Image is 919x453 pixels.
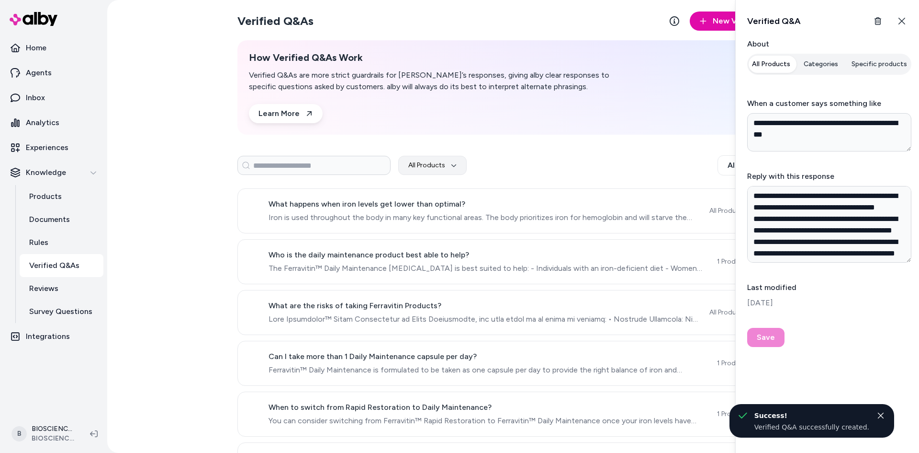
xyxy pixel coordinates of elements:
span: 1 Product [717,409,746,419]
button: Categories [798,56,844,73]
div: Success! [754,410,869,421]
p: Survey Questions [29,306,92,317]
label: When a customer says something like [747,99,881,108]
span: Iron is used throughout the body in many key functional areas. The body prioritizes iron for hemo... [269,212,698,223]
a: Analytics [4,111,103,134]
span: What happens when iron levels get lower than optimal? [269,198,698,210]
a: Inbox [4,86,103,109]
p: Rules [29,237,48,248]
span: All Products [709,206,746,216]
span: Lore Ipsumdolor™ Sitam Consectetur ad Elits Doeiusmodte, inc utla etdol ma al enima mi veniamq: •... [269,314,698,325]
p: Knowledge [26,167,66,178]
label: Reply with this response [747,172,834,181]
p: Analytics [26,117,59,128]
span: [DATE] [747,297,911,309]
p: Integrations [26,331,70,342]
p: Products [29,191,62,202]
button: All sources [717,155,789,175]
button: Close toast [875,410,886,421]
span: BIOSCIENCE USA INC [32,434,75,443]
div: Verified Q&A successfully created. [754,422,869,432]
span: Last modified [747,282,911,293]
button: Knowledge [4,161,103,184]
p: Verified Q&As [29,260,79,271]
p: Verified Q&As are more strict guardrails for [PERSON_NAME]’s responses, giving alby clear respons... [249,70,616,93]
h2: Verified Q&A [747,14,801,28]
a: Learn More [249,104,323,123]
p: Documents [29,214,70,225]
button: New Verified Q&A [690,12,789,31]
span: All Products [709,308,746,317]
button: BBIOSCIENCE USA INC ShopifyBIOSCIENCE USA INC [6,418,82,449]
a: Integrations [4,325,103,348]
a: Rules [20,231,103,254]
button: All Products [746,56,796,73]
a: Survey Questions [20,300,103,323]
span: You can consider switching from Ferravitin™ Rapid Restoration to Ferravitin™ Daily Maintenance on... [269,415,706,427]
button: All Products [398,156,467,175]
p: Reviews [29,283,58,294]
a: Documents [20,208,103,231]
p: Agents [26,67,52,79]
span: Ferravitin™ Daily Maintenance is formulated to be taken as one capsule per day to provide the rig... [269,364,706,376]
a: Products [20,185,103,208]
p: Home [26,42,46,54]
span: 1 Product [717,257,746,267]
a: Verified Q&As [20,254,103,277]
a: Experiences [4,136,103,159]
span: B [11,426,27,441]
a: Agents [4,61,103,84]
span: When to switch from Rapid Restoration to Daily Maintenance? [269,402,706,413]
h2: Verified Q&As [237,13,314,29]
img: alby Logo [10,12,57,26]
h2: How Verified Q&As Work [249,52,616,64]
p: Inbox [26,92,45,104]
span: What are the risks of taking Ferravitin Products? [269,300,698,312]
button: Specific products [846,56,913,73]
span: 1 Product [717,359,746,368]
p: BIOSCIENCE USA INC Shopify [32,424,75,434]
span: Can I take more than 1 Daily Maintenance capsule per day? [269,351,706,362]
span: Who is the daily maintenance product best able to help? [269,249,706,261]
a: Reviews [20,277,103,300]
label: About [747,38,911,50]
a: Home [4,36,103,59]
span: The Ferravitin™ Daily Maintenance [MEDICAL_DATA] is best suited to help: - Individuals with an ir... [269,263,706,274]
p: Experiences [26,142,68,153]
